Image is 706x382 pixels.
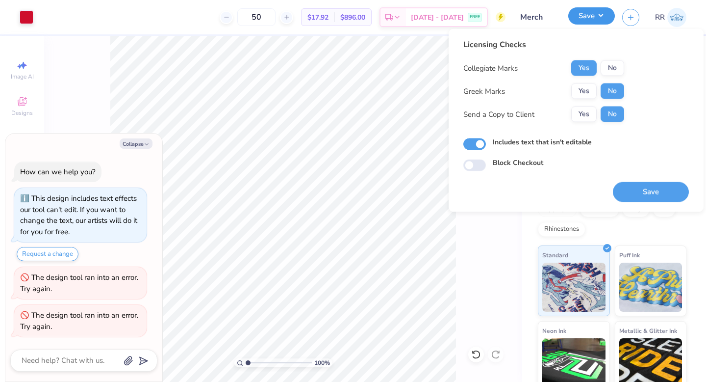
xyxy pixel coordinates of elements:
[470,14,480,21] span: FREE
[655,12,665,23] span: RR
[601,83,624,99] button: No
[20,193,137,237] div: This design includes text effects our tool can't edit. If you want to change the text, our artist...
[568,7,615,25] button: Save
[619,263,682,312] img: Puff Ink
[493,137,592,147] label: Includes text that isn't editable
[655,8,686,27] a: RR
[571,60,597,76] button: Yes
[120,138,152,149] button: Collapse
[20,167,96,177] div: How can we help you?
[571,83,597,99] button: Yes
[619,250,640,260] span: Puff Ink
[619,326,677,336] span: Metallic & Glitter Ink
[20,310,138,331] div: The design tool ran into an error. Try again.
[571,107,597,122] button: Yes
[601,60,624,76] button: No
[542,250,568,260] span: Standard
[17,247,78,261] button: Request a change
[542,326,566,336] span: Neon Ink
[601,107,624,122] button: No
[463,85,505,97] div: Greek Marks
[411,12,464,23] span: [DATE] - [DATE]
[237,8,276,26] input: – –
[513,7,561,27] input: Untitled Design
[340,12,365,23] span: $896.00
[307,12,328,23] span: $17.92
[314,358,330,367] span: 100 %
[11,109,33,117] span: Designs
[493,158,543,168] label: Block Checkout
[20,273,138,294] div: The design tool ran into an error. Try again.
[613,182,689,202] button: Save
[667,8,686,27] img: Rigil Kent Ricardo
[538,222,585,237] div: Rhinestones
[463,62,518,74] div: Collegiate Marks
[11,73,34,81] span: Image AI
[463,109,534,120] div: Send a Copy to Client
[542,263,605,312] img: Standard
[463,39,624,51] div: Licensing Checks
